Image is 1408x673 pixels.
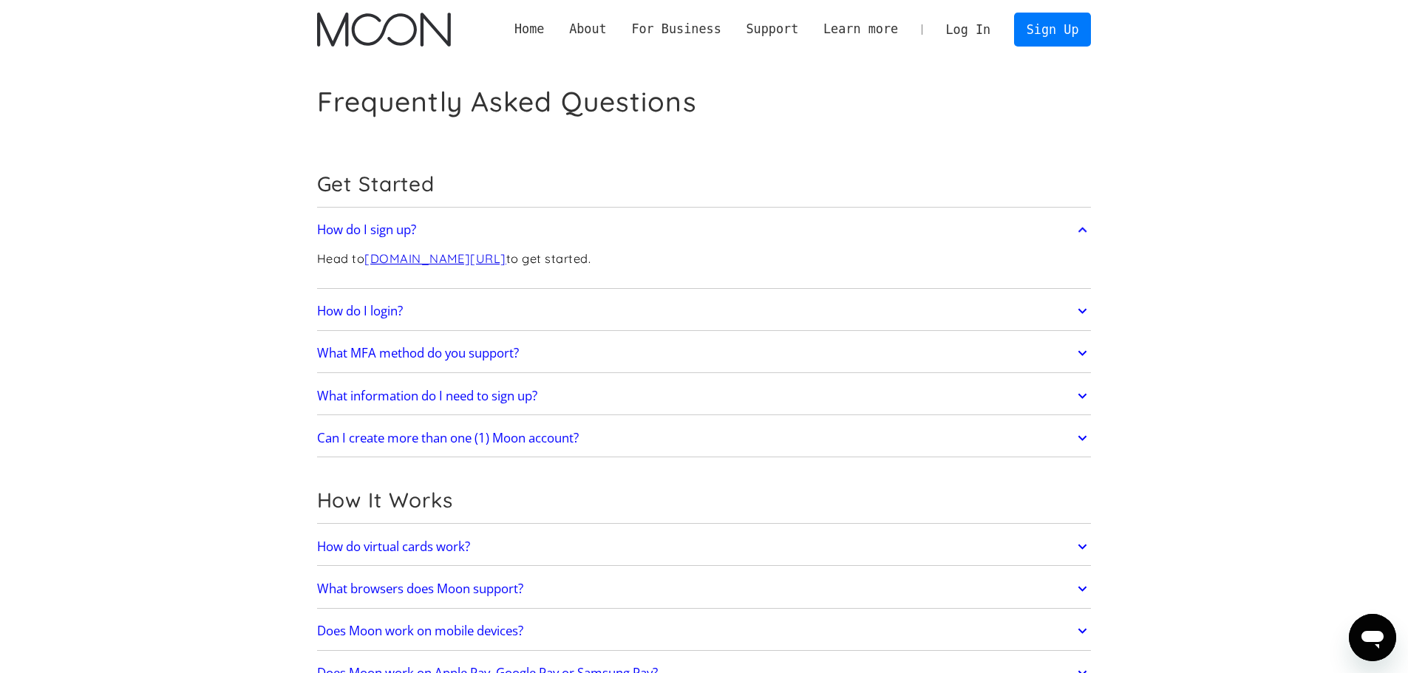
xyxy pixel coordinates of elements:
a: Sign Up [1014,13,1091,46]
a: Can I create more than one (1) Moon account? [317,423,1092,454]
div: For Business [619,20,734,38]
a: How do I login? [317,295,1092,327]
h2: Get Started [317,171,1092,197]
div: Learn more [823,20,898,38]
h2: Does Moon work on mobile devices? [317,624,523,638]
div: About [569,20,607,38]
div: Support [746,20,798,38]
a: What MFA method do you support? [317,338,1092,369]
h2: How It Works [317,488,1092,513]
a: What information do I need to sign up? [317,380,1092,411]
a: What browsers does Moon support? [317,573,1092,604]
h2: Can I create more than one (1) Moon account? [317,431,579,445]
div: Learn more [811,20,911,38]
div: About [557,20,619,38]
a: Does Moon work on mobile devices? [317,615,1092,646]
h2: How do I login? [317,304,403,318]
a: home [317,13,451,47]
iframe: Button to launch messaging window [1349,614,1396,661]
h2: How do virtual cards work? [317,539,470,554]
a: Home [502,20,557,38]
h2: What browsers does Moon support? [317,581,523,596]
a: How do I sign up? [317,215,1092,246]
div: Support [734,20,811,38]
a: How do virtual cards work? [317,531,1092,562]
h2: What MFA method do you support? [317,346,519,361]
div: For Business [631,20,721,38]
a: [DOMAIN_NAME][URL] [364,251,506,266]
img: Moon Logo [317,13,451,47]
p: Head to to get started. [317,250,591,268]
h1: Frequently Asked Questions [317,85,697,118]
h2: How do I sign up? [317,222,416,237]
a: Log In [933,13,1003,46]
h2: What information do I need to sign up? [317,389,537,403]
